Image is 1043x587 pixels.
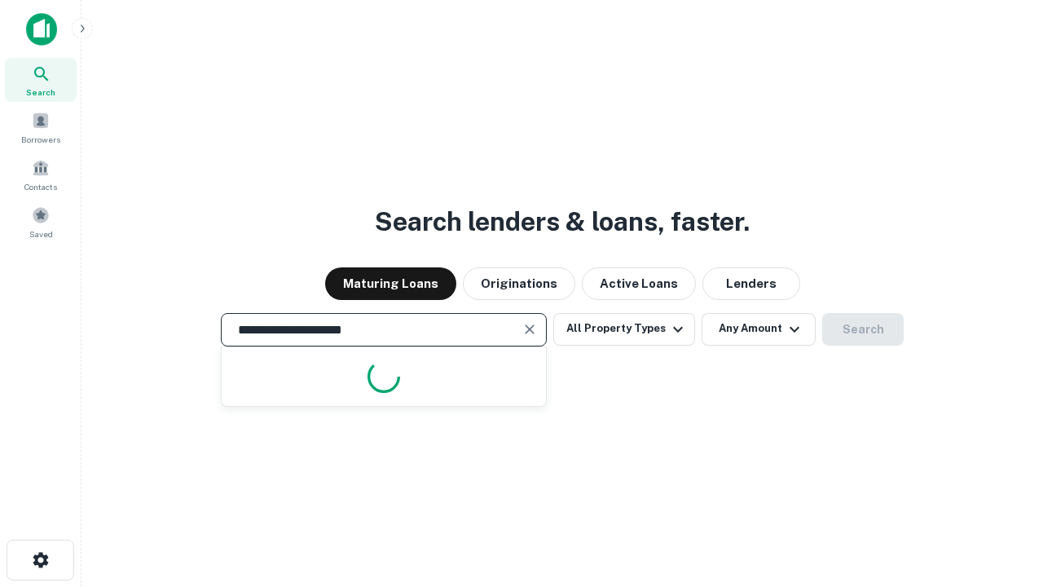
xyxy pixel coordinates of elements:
[5,105,77,149] a: Borrowers
[24,180,57,193] span: Contacts
[5,58,77,102] a: Search
[463,267,575,300] button: Originations
[5,200,77,244] a: Saved
[962,457,1043,535] iframe: Chat Widget
[26,13,57,46] img: capitalize-icon.png
[325,267,456,300] button: Maturing Loans
[29,227,53,241] span: Saved
[375,202,750,241] h3: Search lenders & loans, faster.
[518,318,541,341] button: Clear
[702,267,800,300] button: Lenders
[553,313,695,346] button: All Property Types
[582,267,696,300] button: Active Loans
[21,133,60,146] span: Borrowers
[5,152,77,196] a: Contacts
[26,86,55,99] span: Search
[702,313,816,346] button: Any Amount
